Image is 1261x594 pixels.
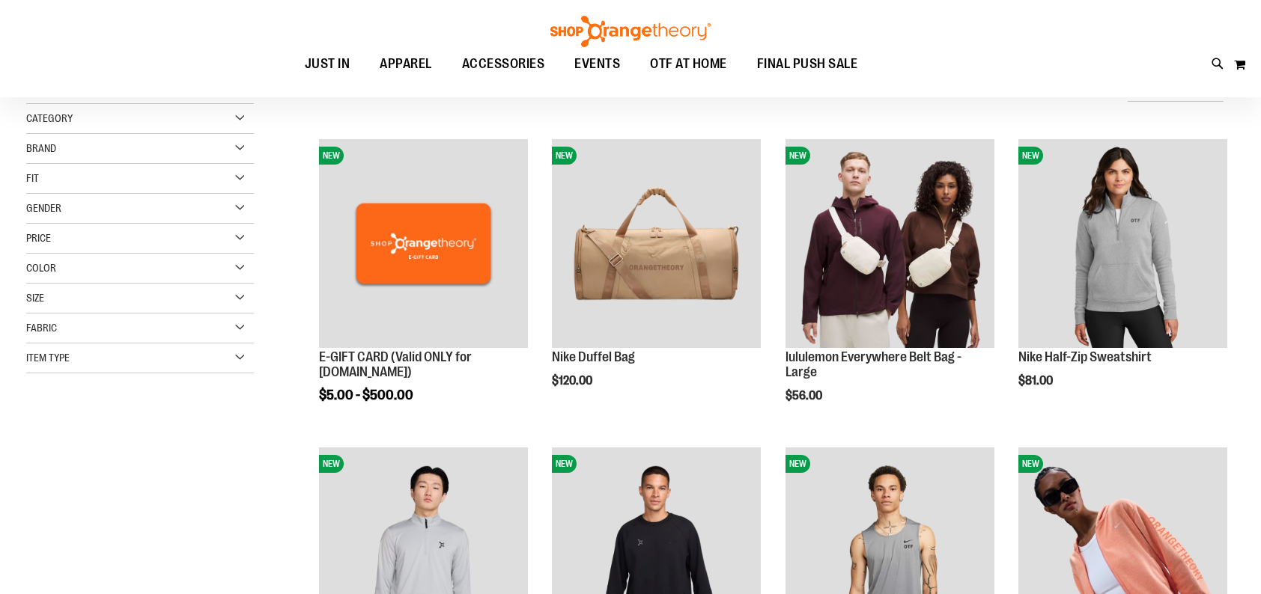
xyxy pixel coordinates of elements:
[778,132,1002,441] div: product
[552,147,577,165] span: NEW
[786,349,961,379] a: lululemon Everywhere Belt Bag - Large
[1018,139,1227,348] img: Nike Half-Zip Sweatshirt
[1018,349,1152,364] a: Nike Half-Zip Sweatshirt
[26,232,51,244] span: Price
[544,132,768,426] div: product
[1018,374,1055,388] span: $81.00
[650,47,727,81] span: OTF AT HOME
[786,455,810,473] span: NEW
[552,139,761,350] a: Nike Duffel BagNEW
[319,139,528,350] a: E-GIFT CARD (Valid ONLY for ShopOrangetheory.com)NEW
[26,292,44,304] span: Size
[380,47,432,81] span: APPAREL
[26,262,56,274] span: Color
[319,388,413,402] span: $5.00 - $500.00
[26,172,39,184] span: Fit
[26,322,57,334] span: Fabric
[305,47,350,81] span: JUST IN
[319,147,344,165] span: NEW
[26,142,56,154] span: Brand
[1011,132,1235,426] div: product
[462,47,545,81] span: ACCESSORIES
[319,455,344,473] span: NEW
[786,139,994,350] a: lululemon Everywhere Belt Bag - LargeNEW
[574,47,620,81] span: EVENTS
[1018,147,1043,165] span: NEW
[319,139,528,348] img: E-GIFT CARD (Valid ONLY for ShopOrangetheory.com)
[312,132,535,441] div: product
[552,139,761,348] img: Nike Duffel Bag
[786,389,824,402] span: $56.00
[26,112,73,124] span: Category
[552,455,577,473] span: NEW
[548,16,713,47] img: Shop Orangetheory
[786,139,994,348] img: lululemon Everywhere Belt Bag - Large
[26,352,70,364] span: Item Type
[786,147,810,165] span: NEW
[1018,139,1227,350] a: Nike Half-Zip SweatshirtNEW
[552,374,595,388] span: $120.00
[26,202,61,214] span: Gender
[1018,455,1043,473] span: NEW
[319,349,472,379] a: E-GIFT CARD (Valid ONLY for [DOMAIN_NAME])
[757,47,858,81] span: FINAL PUSH SALE
[552,349,635,364] a: Nike Duffel Bag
